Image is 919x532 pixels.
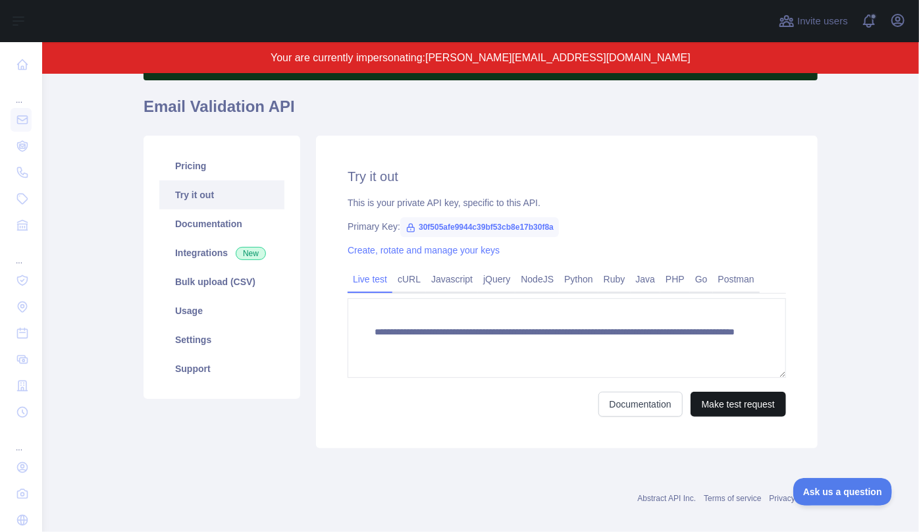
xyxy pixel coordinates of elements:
[159,325,284,354] a: Settings
[559,269,598,290] a: Python
[425,52,691,63] span: [PERSON_NAME][EMAIL_ADDRESS][DOMAIN_NAME]
[691,392,786,417] button: Make test request
[159,180,284,209] a: Try it out
[793,478,893,506] iframe: Toggle Customer Support
[478,269,515,290] a: jQuery
[660,269,690,290] a: PHP
[400,217,559,237] span: 30f505afe9944c39bf53cb8e17b30f8a
[144,96,818,128] h1: Email Validation API
[704,494,761,503] a: Terms of service
[348,269,392,290] a: Live test
[392,269,426,290] a: cURL
[631,269,661,290] a: Java
[797,14,848,29] span: Invite users
[348,167,786,186] h2: Try it out
[159,238,284,267] a: Integrations New
[713,269,760,290] a: Postman
[11,79,32,105] div: ...
[348,245,500,255] a: Create, rotate and manage your keys
[11,240,32,266] div: ...
[159,209,284,238] a: Documentation
[159,354,284,383] a: Support
[236,247,266,260] span: New
[159,296,284,325] a: Usage
[515,269,559,290] a: NodeJS
[348,196,786,209] div: This is your private API key, specific to this API.
[638,494,696,503] a: Abstract API Inc.
[770,494,818,503] a: Privacy policy
[426,269,478,290] a: Javascript
[271,52,425,63] span: Your are currently impersonating:
[159,151,284,180] a: Pricing
[11,427,32,453] div: ...
[598,269,631,290] a: Ruby
[776,11,851,32] button: Invite users
[348,220,786,233] div: Primary Key:
[598,392,683,417] a: Documentation
[159,267,284,296] a: Bulk upload (CSV)
[690,269,713,290] a: Go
